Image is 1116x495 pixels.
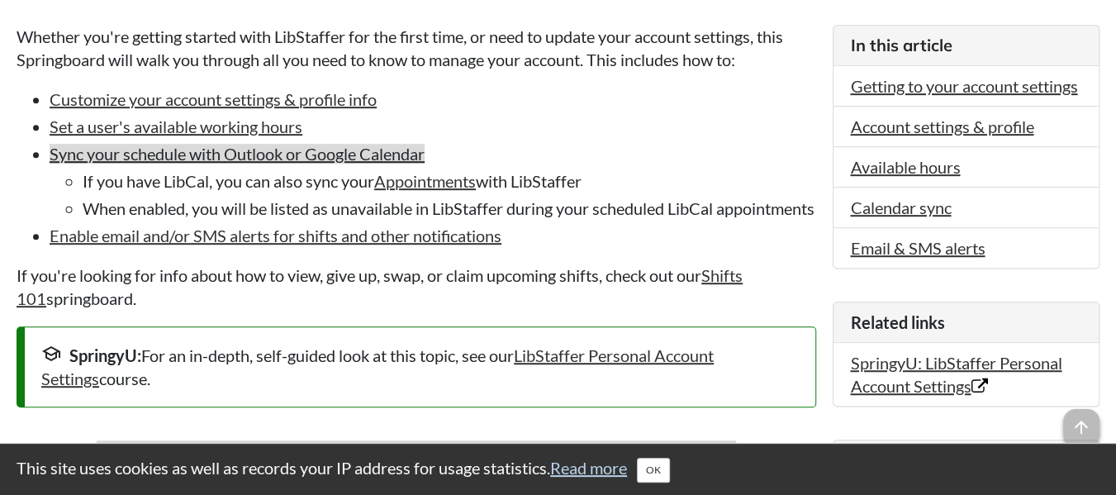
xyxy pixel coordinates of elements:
[50,89,377,109] a: Customize your account settings & profile info
[1063,409,1099,445] span: arrow_upward
[50,117,302,136] a: Set a user's available working hours
[550,458,627,478] a: Read more
[17,25,816,71] p: Whether you're getting started with LibStaffer for the first time, or need to update your account...
[83,169,816,193] li: If you have LibCal, you can also sync your with LibStaffer
[41,344,799,390] div: For an in-depth, self-guided look at this topic, see our course.
[850,198,951,217] a: Calendar sync
[50,144,425,164] a: Sync your schedule with Outlook or Google Calendar
[850,157,960,177] a: Available hours
[1063,411,1099,431] a: arrow_upward
[850,34,1082,57] h3: In this article
[374,171,476,191] a: Appointments
[850,238,985,258] a: Email & SMS alerts
[41,344,61,364] span: school
[83,197,816,220] li: When enabled, you will be listed as unavailable in LibStaffer during your scheduled LibCal appoin...
[850,312,944,332] span: Related links
[850,76,1077,96] a: Getting to your account settings
[850,353,1061,396] a: SpringyU: LibStaffer Personal Account Settings
[50,226,501,245] a: Enable email and/or SMS alerts for shifts and other notifications
[850,117,1033,136] a: Account settings & profile
[69,345,141,365] strong: SpringyU:
[637,458,670,483] button: Close
[17,264,816,310] p: If you're looking for info about how to view, give up, swap, or claim upcoming shifts, check out ...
